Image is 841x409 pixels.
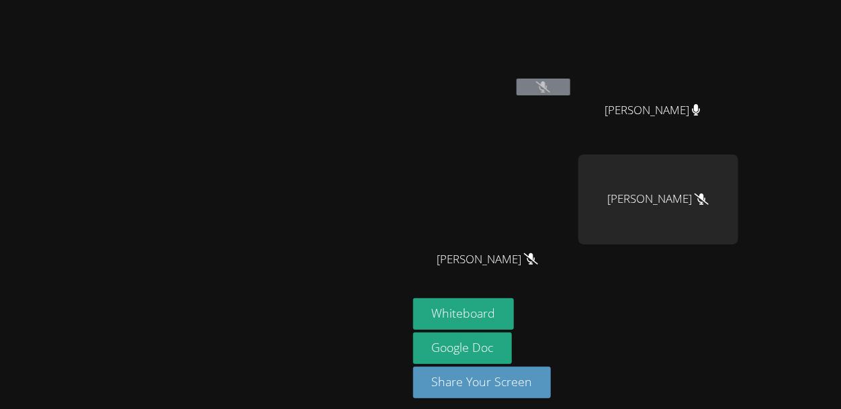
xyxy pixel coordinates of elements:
[413,367,551,398] button: Share Your Screen
[605,101,701,120] span: [PERSON_NAME]
[437,250,538,269] span: [PERSON_NAME]
[413,332,513,364] a: Google Doc
[578,154,738,244] div: [PERSON_NAME]
[413,298,515,330] button: Whiteboard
